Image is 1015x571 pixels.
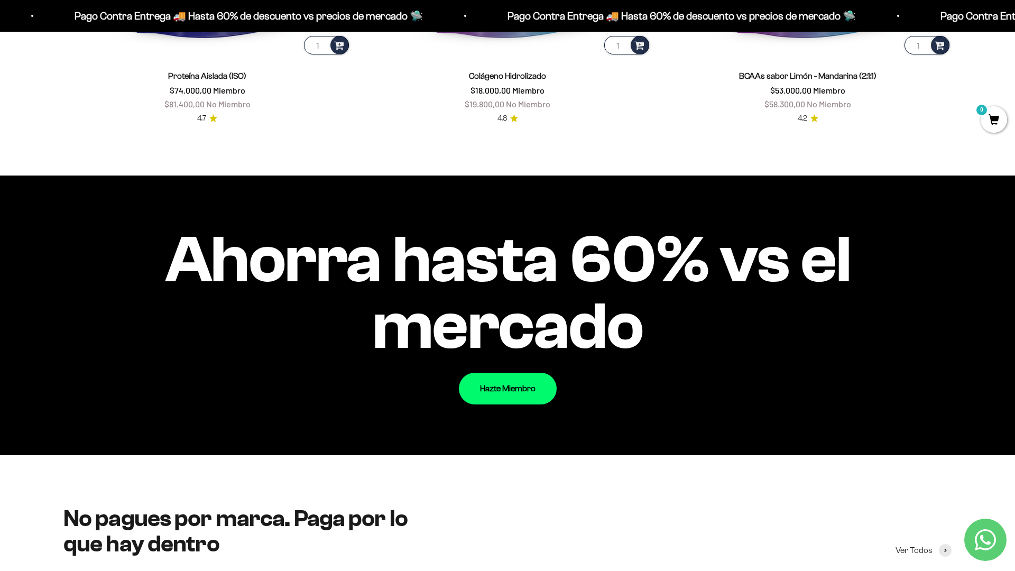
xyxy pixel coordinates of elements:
[465,99,504,109] span: $19.800,00
[497,113,518,124] a: 4.84.8 de 5.0 estrellas
[770,85,811,95] span: $53.000,00
[813,85,845,95] span: Miembro
[206,99,251,109] span: No Miembro
[975,104,988,116] mark: 0
[896,544,933,557] span: Ver Todos
[896,544,952,557] a: Ver Todos
[197,113,206,124] span: 4.7
[798,113,807,124] span: 4.2
[197,113,217,124] a: 4.74.7 de 5.0 estrellas
[470,85,511,95] span: $18.000,00
[63,505,408,557] split-lines: No pagues por marca. Paga por lo que hay dentro
[164,99,205,109] span: $81.400,00
[764,99,805,109] span: $58.300,00
[798,113,818,124] a: 4.24.2 de 5.0 estrellas
[213,85,245,95] span: Miembro
[506,99,550,109] span: No Miembro
[981,115,1007,126] a: 0
[459,373,557,404] a: Hazte Miembro
[63,226,952,360] impact-text: Ahorra hasta 60% vs el mercado
[512,85,545,95] span: Miembro
[170,85,211,95] span: $74.000,00
[469,71,546,80] a: Colágeno Hidrolizado
[497,113,507,124] span: 4.8
[807,99,851,109] span: No Miembro
[168,71,246,80] a: Proteína Aislada (ISO)
[428,7,777,24] p: Pago Contra Entrega 🚚 Hasta 60% de descuento vs precios de mercado 🛸
[739,71,876,80] a: BCAAs sabor Limón - Mandarina (2:1:1)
